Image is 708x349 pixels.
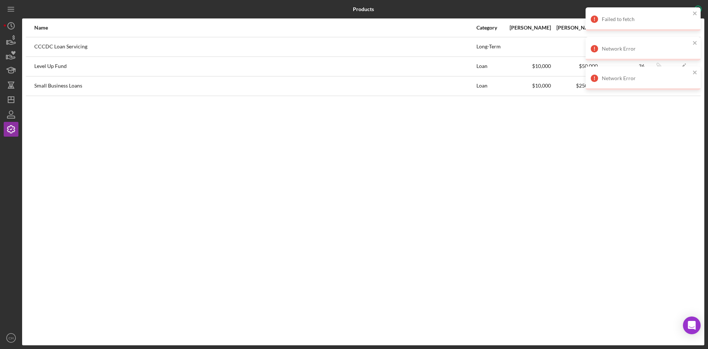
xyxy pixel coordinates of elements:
[505,63,551,69] div: $10,000
[34,25,476,31] div: Name
[602,16,690,22] div: Failed to fetch
[693,10,698,17] button: close
[652,4,704,15] button: New Template
[552,83,598,89] div: $250,000
[552,25,598,31] div: [PERSON_NAME]
[602,75,690,81] div: Network Error
[34,77,476,95] div: Small Business Loans
[476,57,504,76] div: Loan
[34,38,476,56] div: CCCDC Loan Servicing
[552,63,598,69] div: $50,000
[505,83,551,89] div: $10,000
[602,46,690,52] div: Network Error
[476,38,504,56] div: Long-Term
[4,331,18,345] button: CH
[353,6,374,12] b: Products
[693,69,698,76] button: close
[693,40,698,47] button: close
[505,25,551,31] div: [PERSON_NAME]
[683,317,701,334] div: Open Intercom Messenger
[8,336,14,340] text: CH
[656,4,689,15] div: New Template
[476,25,504,31] div: Category
[476,77,504,95] div: Loan
[34,57,476,76] div: Level Up Fund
